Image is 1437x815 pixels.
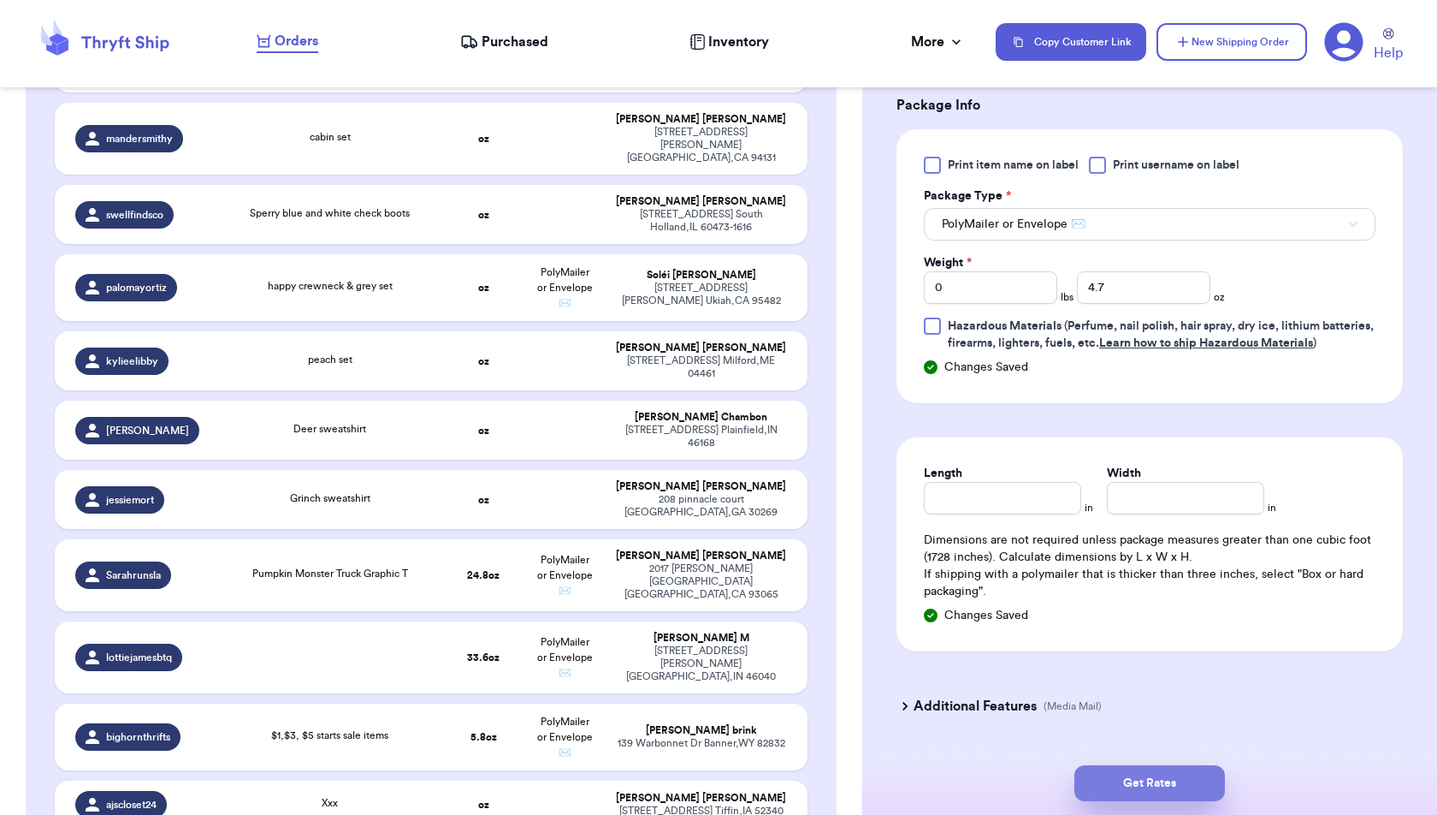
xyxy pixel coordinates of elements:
[615,792,786,805] div: [PERSON_NAME] [PERSON_NAME]
[1374,43,1403,63] span: Help
[268,281,393,291] span: happy crewneck & grey set
[478,134,489,144] strong: oz
[1044,699,1102,713] p: (Media Mail)
[615,724,786,737] div: [PERSON_NAME] brink
[615,480,786,493] div: [PERSON_NAME] [PERSON_NAME]
[615,411,786,424] div: [PERSON_NAME] Chambon
[911,32,965,52] div: More
[914,696,1037,717] h3: Additional Features
[537,555,593,596] span: PolyMailer or Envelope ✉️
[106,798,157,812] span: ajscloset24
[257,31,318,53] a: Orders
[996,23,1146,61] button: Copy Customer Link
[322,798,338,808] span: Xxx
[482,32,548,52] span: Purchased
[467,570,500,580] strong: 24.8 oz
[615,645,786,683] div: [STREET_ADDRESS][PERSON_NAME] [GEOGRAPHIC_DATA] , IN 46040
[615,737,786,750] div: 139 Warbonnet Dr Banner , WY 82832
[537,717,593,758] span: PolyMailer or Envelope ✉️
[1074,765,1225,801] button: Get Rates
[948,320,1061,332] span: Hazardous Materials
[460,32,548,52] a: Purchased
[615,113,786,126] div: [PERSON_NAME] [PERSON_NAME]
[1085,501,1093,515] span: in
[924,208,1375,241] button: PolyMailer or Envelope ✉️
[478,283,489,293] strong: oz
[615,195,786,208] div: [PERSON_NAME] [PERSON_NAME]
[537,637,593,678] span: PolyMailer or Envelope ✉️
[615,424,786,449] div: [STREET_ADDRESS] Plainfield , IN 46168
[271,730,388,741] span: $1,$3, $5 starts sale items
[924,465,962,482] label: Length
[924,532,1375,600] div: Dimensions are not required unless package measures greater than one cubic foot (1728 inches). Ca...
[1061,290,1073,304] span: lbs
[689,32,769,52] a: Inventory
[106,568,161,582] span: Sarahrunsla
[293,424,366,434] span: Deer sweatshirt
[1107,465,1141,482] label: Width
[615,282,786,307] div: [STREET_ADDRESS][PERSON_NAME] Ukiah , CA 95482
[478,356,489,366] strong: oz
[106,493,154,507] span: jessiemort
[106,281,167,294] span: palomayortiz
[615,208,786,234] div: [STREET_ADDRESS] South Holland , IL 60473-1616
[537,267,593,308] span: PolyMailer or Envelope ✉️
[948,320,1374,349] span: (Perfume, nail polish, hair spray, dry ice, lithium batteries, firearms, lighters, fuels, etc. )
[252,568,408,579] span: Pumpkin Monster Truck Graphic T
[106,132,173,146] span: mandersmithy
[250,208,410,218] span: Sperry blue and white check boots
[615,493,786,519] div: 208 pinnacle court [GEOGRAPHIC_DATA] , GA 30269
[106,424,189,437] span: [PERSON_NAME]
[942,216,1085,233] span: PolyMailer or Envelope ✉️
[106,651,172,664] span: lottiejamesbtq
[615,562,786,601] div: 2017 [PERSON_NAME][GEOGRAPHIC_DATA] [GEOGRAPHIC_DATA] , CA 93065
[1374,28,1403,63] a: Help
[1113,157,1239,174] span: Print username on label
[944,359,1028,376] span: Changes Saved
[615,632,786,645] div: [PERSON_NAME] M
[1268,501,1276,515] span: in
[924,254,972,271] label: Weight
[1099,337,1313,349] a: Learn how to ship Hazardous Materials
[708,32,769,52] span: Inventory
[1156,23,1307,61] button: New Shipping Order
[310,132,351,142] span: cabin set
[944,607,1028,624] span: Changes Saved
[924,566,1375,600] p: If shipping with a polymailer that is thicker than three inches, select "Box or hard packaging".
[615,342,786,354] div: [PERSON_NAME] [PERSON_NAME]
[308,354,352,365] span: peach set
[290,493,370,503] span: Grinch sweatshirt
[615,550,786,562] div: [PERSON_NAME] [PERSON_NAME]
[106,208,163,222] span: swellfindsco
[924,187,1011,205] label: Package Type
[896,95,1403,116] h3: Package Info
[615,354,786,380] div: [STREET_ADDRESS] Milford , ME 04461
[478,495,489,505] strong: oz
[948,157,1079,174] span: Print item name on label
[470,732,497,742] strong: 5.8 oz
[478,425,489,436] strong: oz
[106,730,170,744] span: bighornthrifts
[467,652,500,663] strong: 33.6 oz
[1214,290,1225,304] span: oz
[615,126,786,164] div: [STREET_ADDRESS][PERSON_NAME] [GEOGRAPHIC_DATA] , CA 94131
[478,800,489,810] strong: oz
[615,269,786,282] div: Soléi [PERSON_NAME]
[106,354,158,368] span: kylieelibby
[275,31,318,51] span: Orders
[478,210,489,220] strong: oz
